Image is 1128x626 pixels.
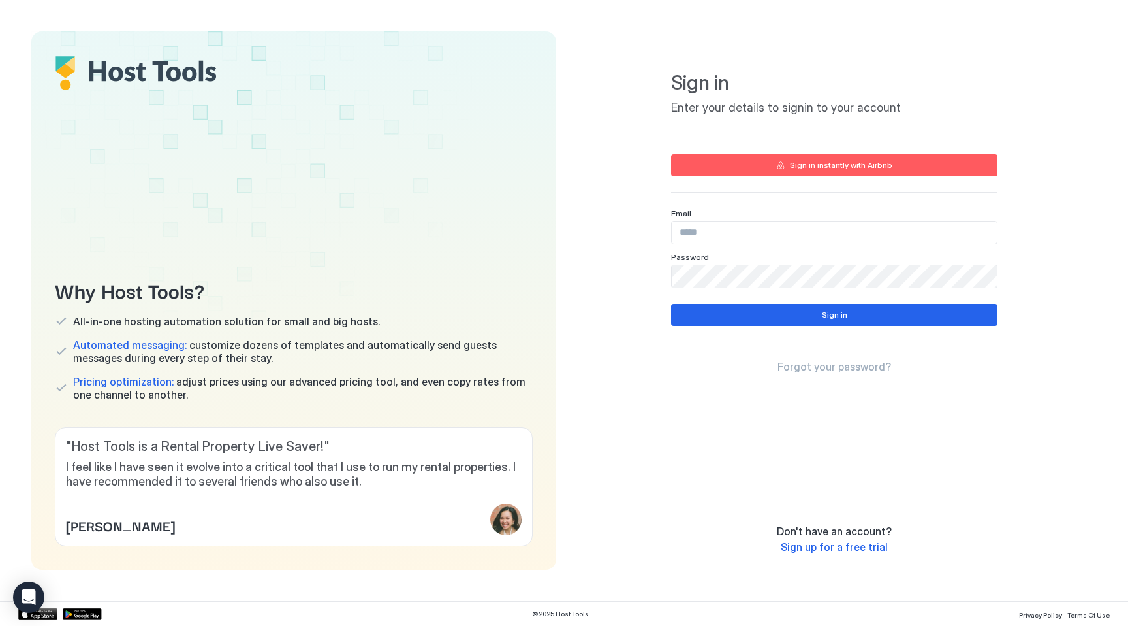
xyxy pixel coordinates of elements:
[73,338,187,352] span: Automated messaging:
[1019,611,1062,619] span: Privacy Policy
[671,101,997,116] span: Enter your details to signin to your account
[66,438,522,455] span: " Host Tools is a Rental Property Live Saver! "
[822,309,847,321] div: Sign in
[790,159,892,171] div: Sign in instantly with Airbnb
[777,525,892,538] span: Don't have an account?
[66,460,522,489] span: I feel like I have seen it evolve into a critical tool that I use to run my rental properties. I ...
[18,608,57,620] a: App Store
[490,504,522,535] div: profile
[1067,607,1110,621] a: Terms Of Use
[672,265,997,288] input: Input Field
[1019,607,1062,621] a: Privacy Policy
[672,222,997,244] input: Input Field
[671,304,997,326] button: Sign in
[671,252,709,262] span: Password
[73,315,380,328] span: All-in-one hosting automation solution for small and big hosts.
[55,275,533,305] span: Why Host Tools?
[671,208,691,218] span: Email
[781,540,888,554] a: Sign up for a free trial
[73,338,533,365] span: customize dozens of templates and automatically send guests messages during every step of their s...
[1067,611,1110,619] span: Terms Of Use
[671,71,997,95] span: Sign in
[73,375,174,388] span: Pricing optimization:
[777,360,891,374] a: Forgot your password?
[66,516,175,535] span: [PERSON_NAME]
[63,608,102,620] a: Google Play Store
[13,582,44,613] div: Open Intercom Messenger
[781,540,888,553] span: Sign up for a free trial
[73,375,533,401] span: adjust prices using our advanced pricing tool, and even copy rates from one channel to another.
[532,610,589,618] span: © 2025 Host Tools
[671,154,997,176] button: Sign in instantly with Airbnb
